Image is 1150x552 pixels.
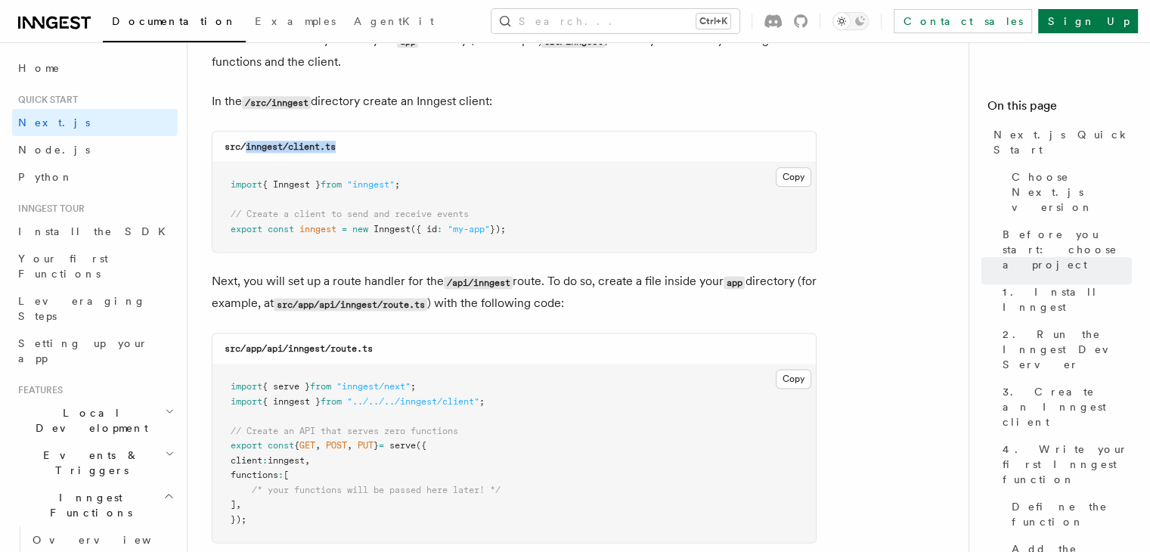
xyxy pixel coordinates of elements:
a: Leveraging Steps [12,287,178,330]
a: Home [12,54,178,82]
span: = [379,440,384,451]
a: 1. Install Inngest [997,278,1132,321]
span: PUT [358,440,374,451]
span: = [342,224,347,234]
span: import [231,396,262,407]
code: /src/inngest [242,96,311,109]
span: ; [395,179,400,190]
span: ({ id [411,224,437,234]
code: src/app/api/inngest/route.ts [274,298,427,311]
span: Define the function [1012,499,1132,529]
button: Local Development [12,399,178,442]
span: , [305,455,310,466]
button: Events & Triggers [12,442,178,484]
span: /* your functions will be passed here later! */ [252,485,501,495]
span: import [231,381,262,392]
span: "../../../inngest/client" [347,396,479,407]
span: Features [12,384,63,396]
span: Inngest [374,224,411,234]
span: [ [284,470,289,480]
a: Examples [246,5,345,41]
span: : [278,470,284,480]
a: Your first Functions [12,245,178,287]
span: Home [18,60,60,76]
a: Next.js Quick Start [987,121,1132,163]
span: }); [490,224,506,234]
p: Make a new directory next to your directory (for example, ) where you'll define your Inngest func... [212,29,817,73]
a: Next.js [12,109,178,136]
a: Python [12,163,178,191]
span: Overview [33,534,188,546]
a: Sign Up [1038,9,1138,33]
a: Contact sales [894,9,1032,33]
span: 3. Create an Inngest client [1003,384,1132,430]
button: Copy [776,369,811,389]
a: AgentKit [345,5,443,41]
span: { serve } [262,381,310,392]
span: export [231,224,262,234]
span: POST [326,440,347,451]
span: Install the SDK [18,225,175,237]
span: from [310,381,331,392]
span: import [231,179,262,190]
a: 3. Create an Inngest client [997,378,1132,436]
a: Before you start: choose a project [997,221,1132,278]
code: /api/inngest [444,276,513,289]
span: Before you start: choose a project [1003,227,1132,272]
span: Inngest Functions [12,490,163,520]
span: Next.js Quick Start [993,127,1132,157]
button: Copy [776,167,811,187]
code: app [724,276,745,289]
span: "my-app" [448,224,490,234]
span: AgentKit [354,15,434,27]
span: , [315,440,321,451]
span: Setting up your app [18,337,148,364]
span: : [437,224,442,234]
span: { Inngest } [262,179,321,190]
span: from [321,179,342,190]
span: "inngest" [347,179,395,190]
a: Choose Next.js version [1006,163,1132,221]
span: inngest [268,455,305,466]
span: 2. Run the Inngest Dev Server [1003,327,1132,372]
span: Local Development [12,405,165,436]
a: 2. Run the Inngest Dev Server [997,321,1132,378]
kbd: Ctrl+K [696,14,730,29]
span: const [268,224,294,234]
span: GET [299,440,315,451]
code: src/app/api/inngest/route.ts [225,343,373,354]
span: ; [479,396,485,407]
span: ] [231,499,236,510]
p: In the directory create an Inngest client: [212,91,817,113]
span: }); [231,514,246,525]
span: ; [411,381,416,392]
span: , [347,440,352,451]
span: Quick start [12,94,78,106]
span: from [321,396,342,407]
span: Node.js [18,144,90,156]
span: Events & Triggers [12,448,165,478]
span: ({ [416,440,426,451]
span: } [374,440,379,451]
a: Documentation [103,5,246,42]
span: client [231,455,262,466]
span: 4. Write your first Inngest function [1003,442,1132,487]
a: Define the function [1006,493,1132,535]
span: inngest [299,224,336,234]
span: Your first Functions [18,253,108,280]
button: Search...Ctrl+K [491,9,739,33]
span: functions [231,470,278,480]
span: // Create a client to send and receive events [231,209,469,219]
span: Leveraging Steps [18,295,146,322]
span: : [262,455,268,466]
h4: On this page [987,97,1132,121]
span: Python [18,171,73,183]
span: Inngest tour [12,203,85,215]
span: new [352,224,368,234]
p: Next, you will set up a route handler for the route. To do so, create a file inside your director... [212,271,817,315]
span: const [268,440,294,451]
a: Install the SDK [12,218,178,245]
span: , [236,499,241,510]
a: Setting up your app [12,330,178,372]
span: "inngest/next" [336,381,411,392]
